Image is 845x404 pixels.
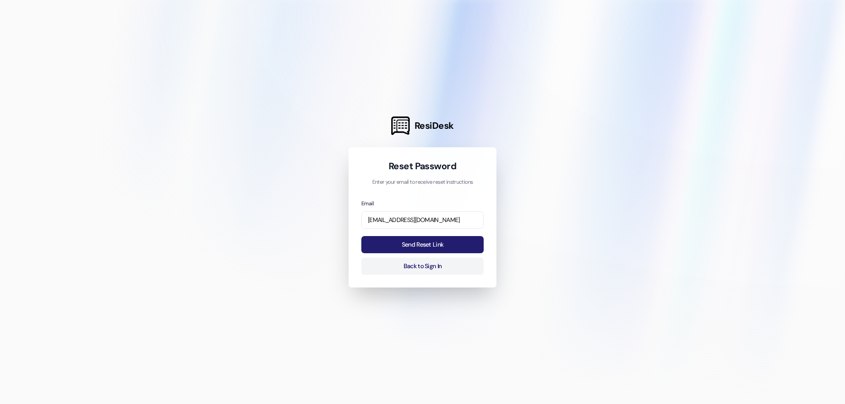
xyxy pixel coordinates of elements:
button: Back to Sign In [361,258,484,275]
input: name@example.com [361,211,484,229]
label: Email [361,200,374,207]
h1: Reset Password [361,160,484,172]
span: ResiDesk [415,120,454,132]
p: Enter your email to receive reset instructions [361,178,484,186]
img: ResiDesk Logo [391,116,410,135]
button: Send Reset Link [361,236,484,253]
